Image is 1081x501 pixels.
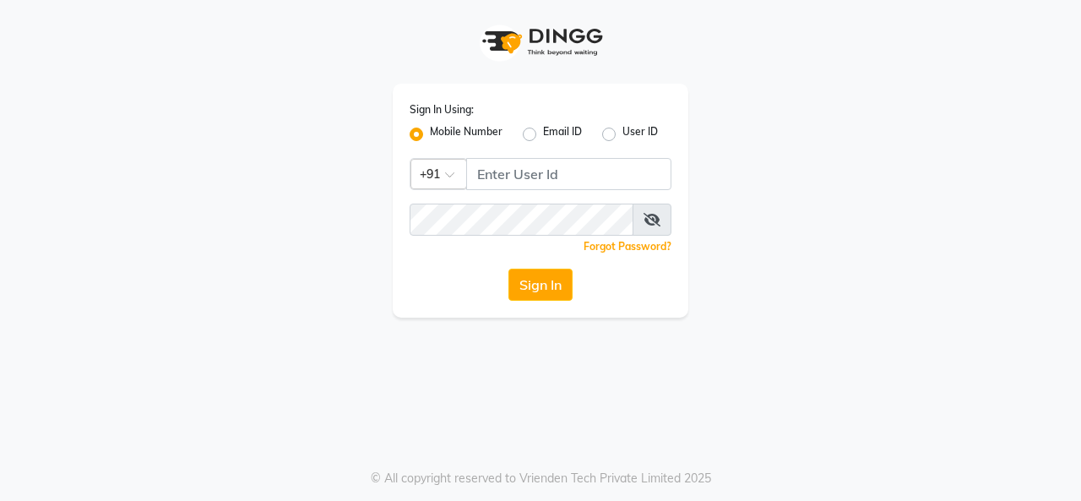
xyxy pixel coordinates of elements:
[410,204,633,236] input: Username
[622,124,658,144] label: User ID
[584,240,671,253] a: Forgot Password?
[473,17,608,67] img: logo1.svg
[543,124,582,144] label: Email ID
[410,102,474,117] label: Sign In Using:
[466,158,671,190] input: Username
[508,269,573,301] button: Sign In
[430,124,502,144] label: Mobile Number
